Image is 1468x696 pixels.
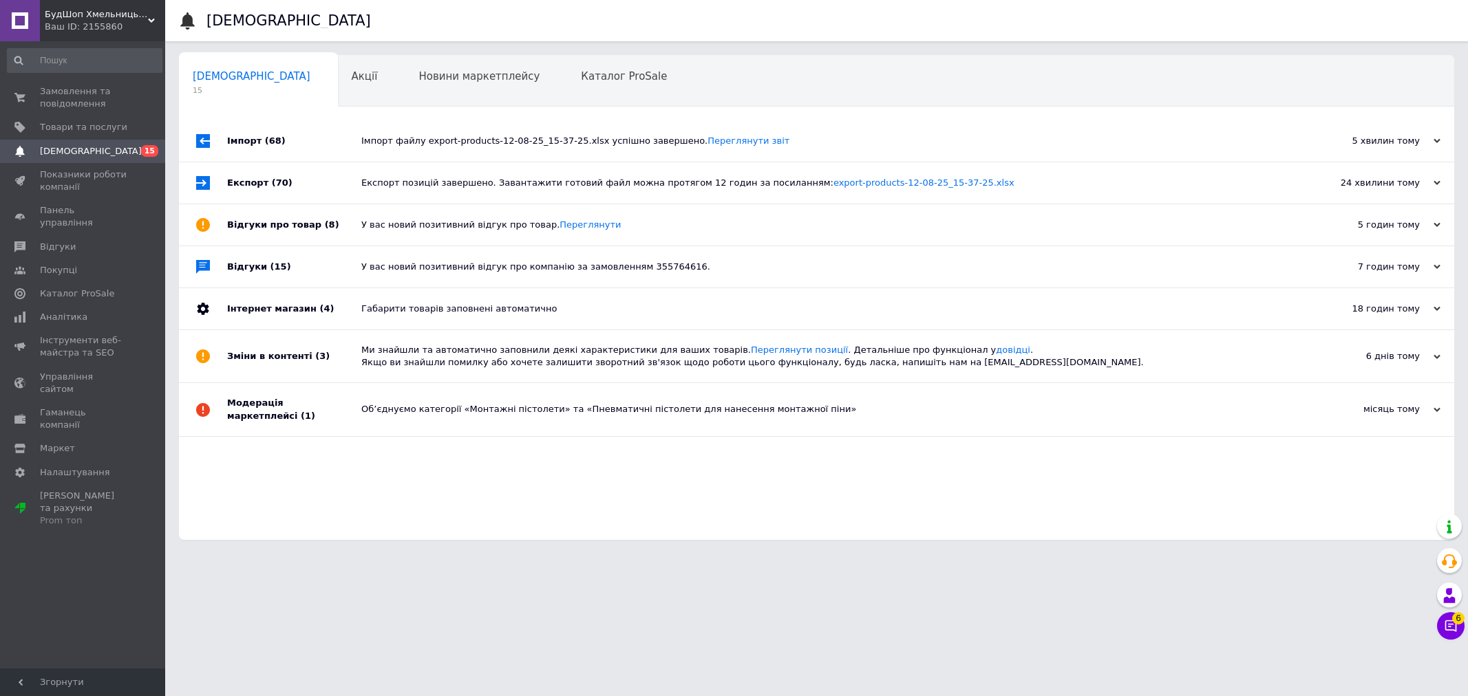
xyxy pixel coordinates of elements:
div: Експорт позицій завершено. Завантажити готовий файл можна протягом 12 годин за посиланням: [361,177,1303,189]
span: Маркет [40,442,75,455]
div: 5 годин тому [1303,219,1440,231]
div: Габарити товарів заповнені автоматично [361,303,1303,315]
div: Інтернет магазин [227,288,361,329]
button: Чат з покупцем6 [1437,612,1465,640]
div: 24 хвилини тому [1303,177,1440,189]
div: 7 годин тому [1303,261,1440,273]
div: У вас новий позитивний відгук про товар. [361,219,1303,231]
a: Переглянути звіт [708,135,789,146]
span: Відгуки [40,241,76,253]
span: Аналітика [40,311,87,323]
div: Відгуки про товар [227,204,361,246]
div: 5 хвилин тому [1303,135,1440,147]
div: Об’єднуємо категорії «Монтажні пістолети» та «Пневматичні пістолети для нанесення монтажної піни» [361,403,1303,415]
span: (70) [272,177,292,188]
span: [DEMOGRAPHIC_DATA] [193,70,310,83]
span: Гаманець компанії [40,406,127,431]
div: Експорт [227,162,361,204]
div: У вас новий позитивний відгук про компанію за замовленням 355764616. [361,261,1303,273]
span: Замовлення та повідомлення [40,85,127,110]
div: Ми знайшли та автоматично заповнили деякі характеристики для ваших товарів. . Детальніше про функ... [361,344,1303,369]
h1: [DEMOGRAPHIC_DATA] [206,12,371,29]
div: 6 днів тому [1303,350,1440,362]
span: Товари та послуги [40,121,127,133]
div: Зміни в контенті [227,330,361,382]
div: Модерація маркетплейсі [227,383,361,435]
a: довідці [996,345,1030,355]
span: (8) [325,219,339,230]
div: Ваш ID: 2155860 [45,21,165,33]
span: Налаштування [40,466,110,479]
span: Каталог ProSale [40,287,114,300]
div: Імпорт файлу export-products-12-08-25_15-37-25.xlsx успішно завершено. [361,135,1303,147]
span: (3) [315,351,330,361]
span: 6 [1452,612,1465,624]
span: (15) [270,261,291,272]
input: Пошук [7,48,162,73]
span: Каталог ProSale [581,70,667,83]
span: (68) [265,135,286,146]
div: Prom топ [40,514,127,527]
span: (4) [319,303,334,314]
span: (1) [301,411,315,421]
span: 15 [193,85,310,96]
div: Відгуки [227,246,361,287]
span: Панель управління [40,204,127,229]
div: місяць тому [1303,403,1440,415]
span: Інструменти веб-майстра та SEO [40,334,127,359]
span: БудШоп Хмельницький [45,8,148,21]
span: [DEMOGRAPHIC_DATA] [40,145,142,157]
div: 18 годин тому [1303,303,1440,315]
span: Управління сайтом [40,371,127,395]
a: Переглянути позиції [751,345,848,355]
a: Переглянути [560,219,621,230]
span: Акції [352,70,378,83]
div: Імпорт [227,120,361,162]
span: Покупці [40,264,77,276]
span: 15 [141,145,158,157]
a: export-products-12-08-25_15-37-25.xlsx [833,177,1014,188]
span: Показники роботи компанії [40,168,127,193]
span: [PERSON_NAME] та рахунки [40,490,127,528]
span: Новини маркетплейсу [418,70,540,83]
